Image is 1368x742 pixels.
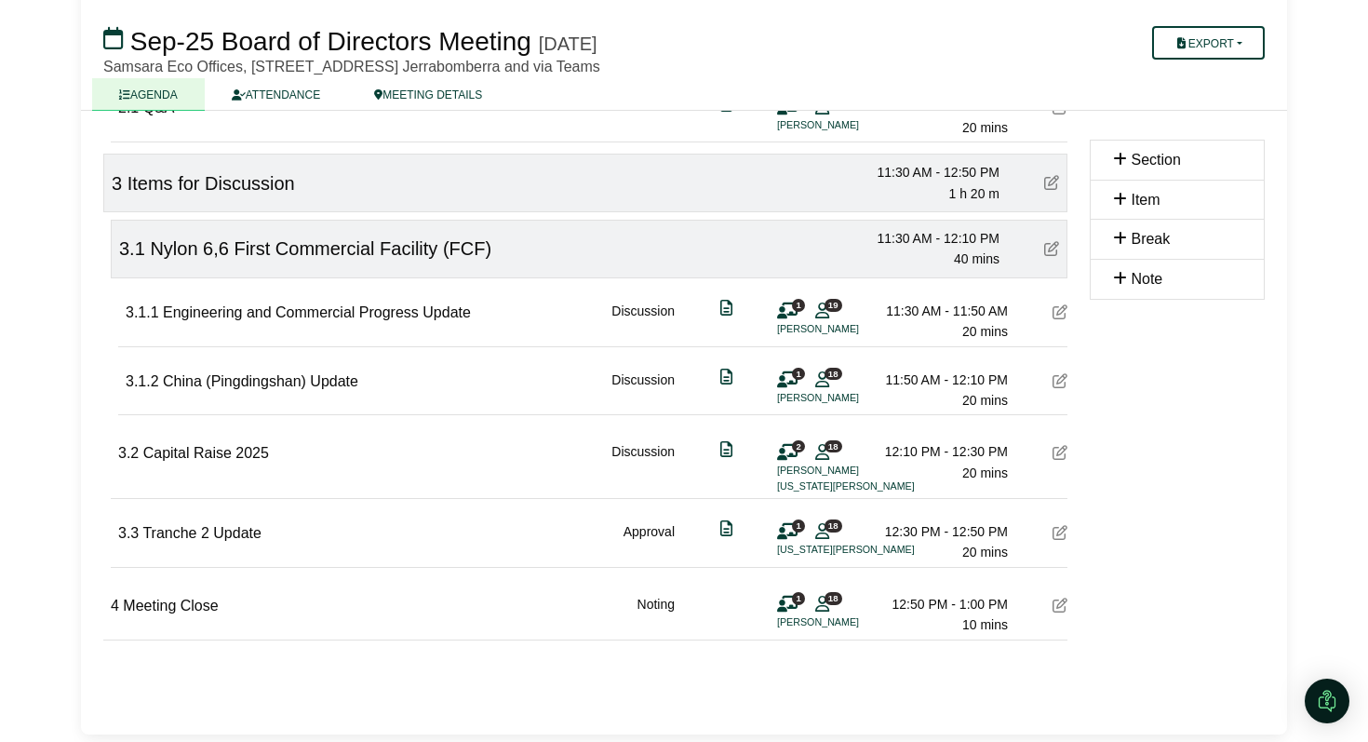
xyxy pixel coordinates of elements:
[962,617,1008,632] span: 10 mins
[1131,152,1180,168] span: Section
[123,598,218,614] span: Meeting Close
[792,519,805,532] span: 1
[118,445,139,461] span: 3.2
[130,27,531,56] span: Sep-25 Board of Directors Meeting
[127,173,295,194] span: Items for Discussion
[878,301,1008,321] div: 11:30 AM - 11:50 AM
[637,594,675,636] div: Noting
[142,525,261,541] span: Tranche 2 Update
[962,465,1008,480] span: 20 mins
[611,441,675,494] div: Discussion
[792,592,805,604] span: 1
[878,370,1008,390] div: 11:50 AM - 12:10 PM
[949,186,999,201] span: 1 h 20 m
[624,521,675,563] div: Approval
[111,598,119,614] span: 4
[825,368,842,380] span: 18
[869,162,999,182] div: 11:30 AM - 12:50 PM
[792,440,805,452] span: 2
[792,368,805,380] span: 1
[163,304,471,320] span: Engineering and Commercial Progress Update
[777,321,917,337] li: [PERSON_NAME]
[143,445,269,461] span: Capital Raise 2025
[119,238,145,259] span: 3.1
[126,373,159,389] span: 3.1.2
[611,96,675,138] div: Discussion
[777,390,917,406] li: [PERSON_NAME]
[962,120,1008,135] span: 20 mins
[205,78,347,111] a: ATTENDANCE
[777,463,917,479] li: [PERSON_NAME]
[825,299,842,311] span: 19
[878,441,1008,462] div: 12:10 PM - 12:30 PM
[869,228,999,249] div: 11:30 AM - 12:10 PM
[777,542,917,558] li: [US_STATE][PERSON_NAME]
[825,440,842,452] span: 18
[611,370,675,411] div: Discussion
[777,614,917,630] li: [PERSON_NAME]
[539,33,597,55] div: [DATE]
[962,393,1008,408] span: 20 mins
[611,301,675,343] div: Discussion
[1131,192,1160,208] span: Item
[777,117,917,133] li: [PERSON_NAME]
[1131,271,1162,287] span: Note
[962,545,1008,560] span: 20 mins
[962,324,1008,339] span: 20 mins
[878,594,1008,614] div: 12:50 PM - 1:00 PM
[347,78,509,111] a: MEETING DETAILS
[92,78,205,111] a: AGENDA
[118,525,139,541] span: 3.3
[1152,26,1265,60] button: Export
[126,304,159,320] span: 3.1.1
[825,519,842,532] span: 18
[150,238,491,259] span: Nylon 6,6 First Commercial Facility (FCF)
[1131,231,1170,247] span: Break
[1305,679,1349,723] div: Open Intercom Messenger
[792,299,805,311] span: 1
[954,251,999,266] span: 40 mins
[777,479,917,494] li: [US_STATE][PERSON_NAME]
[878,521,1008,542] div: 12:30 PM - 12:50 PM
[163,373,358,389] span: China (Pingdingshan) Update
[103,59,600,74] span: Samsara Eco Offices, [STREET_ADDRESS] Jerrabomberra and via Teams
[825,592,842,604] span: 18
[112,173,122,194] span: 3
